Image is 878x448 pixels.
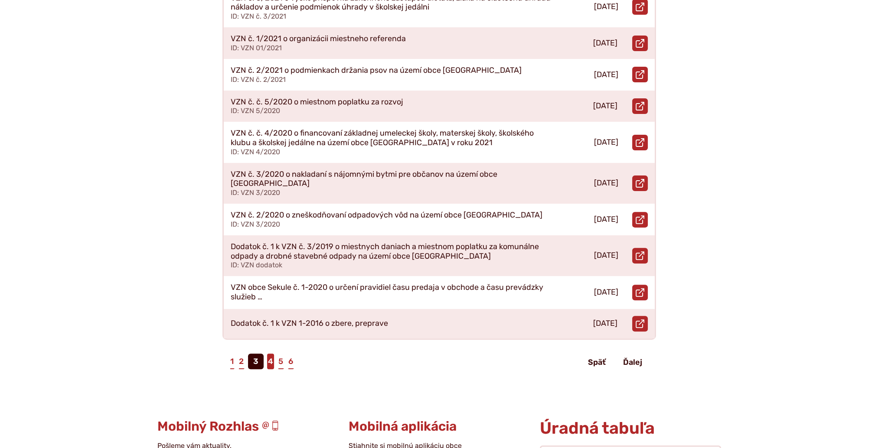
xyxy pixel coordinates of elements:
p: [DATE] [594,288,618,297]
p: Dodatok č. 1 k VZN č. 3/2019 o miestnych daniach a miestnom poplatku za komunálne odpady a drobné... [231,242,553,261]
a: 2 [238,354,245,369]
p: ID: VZN č. 3/2021 [231,12,553,20]
a: 6 [287,354,294,369]
p: [DATE] [594,251,618,260]
a: 5 [277,354,284,369]
p: [DATE] [594,2,618,12]
p: Dodatok č. 1 k VZN 1-2016 o zbere, preprave [231,319,388,328]
p: VZN č. 2/2020 o zneškodňovaní odpadových vôd na území obce [GEOGRAPHIC_DATA] [231,211,542,220]
p: VZN č. č. 4/2020 o financovaní základnej umeleckej školy, materskej školy, školského klubu a škol... [231,129,553,147]
a: Späť [581,354,613,370]
p: [DATE] [594,138,618,147]
p: ID: VZN č. 2/2021 [231,75,553,84]
h2: Úradná tabuľa [540,419,721,438]
a: 4 [267,354,274,369]
p: [DATE] [593,101,617,111]
p: ID: VZN 3/2020 [231,188,553,197]
span: Ďalej [623,357,642,367]
p: VZN č. 1/2021 o organizácii miestneho referenda [231,34,406,44]
h3: Mobilný Rozhlas [157,419,338,434]
p: ID: VZN 3/2020 [231,220,553,228]
a: Ďalej [616,354,649,370]
p: VZN č. 2/2021 o podmienkach držania psov na území obce [GEOGRAPHIC_DATA] [231,66,522,75]
p: [DATE] [593,39,617,48]
p: ID: VZN 01/2021 [231,44,552,52]
span: Späť [588,357,606,367]
p: [DATE] [594,70,618,80]
p: VZN č. 3/2020 o nakladaní s nájomnými bytmi pre občanov na území obce [GEOGRAPHIC_DATA] [231,170,553,188]
span: 3 [248,354,264,369]
p: VZN obce Sekule č. 1-2020 o určení pravidiel času predaja v obchode a času prevádzky služieb … [231,283,553,302]
p: ID: VZN 4/2020 [231,148,553,156]
p: [DATE] [594,215,618,224]
p: ID: VZN 5/2020 [231,107,552,115]
p: [DATE] [593,319,617,328]
h3: Mobilná aplikácia [349,419,529,434]
p: [DATE] [594,179,618,188]
p: VZN č. č. 5/2020 o miestnom poplatku za rozvoj [231,97,403,107]
p: ID: VZN dodatok [231,261,553,269]
a: 1 [229,354,235,369]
